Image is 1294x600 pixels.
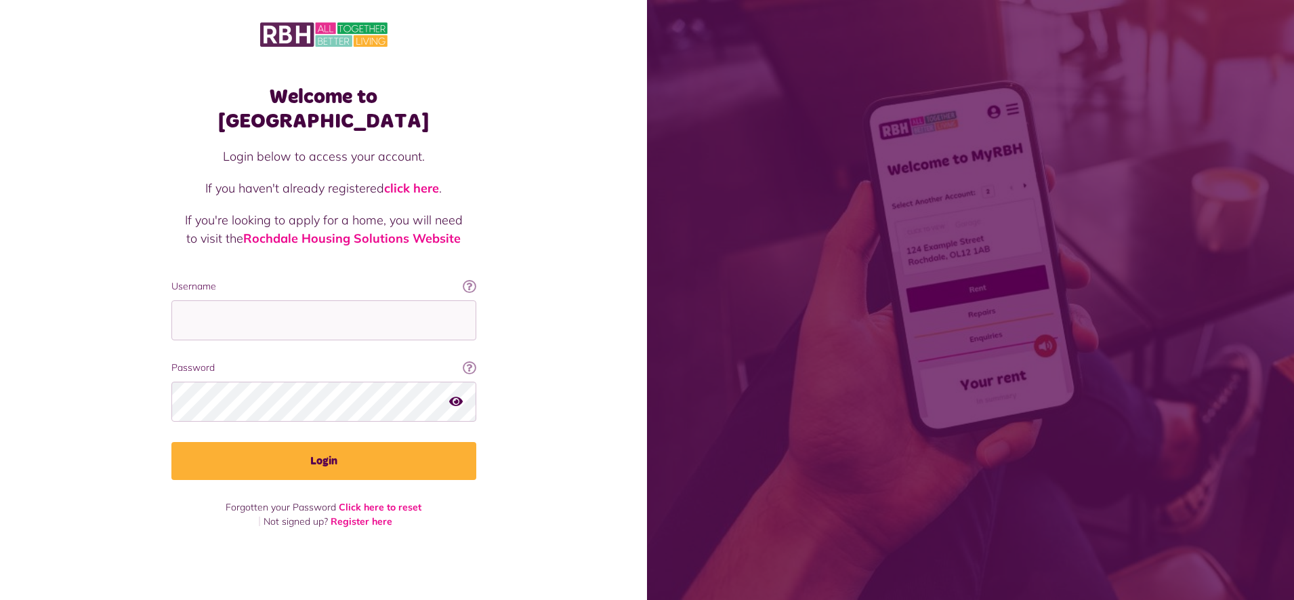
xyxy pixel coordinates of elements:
[185,179,463,197] p: If you haven't already registered .
[243,231,461,246] a: Rochdale Housing Solutions Website
[264,515,328,527] span: Not signed up?
[171,85,476,134] h1: Welcome to [GEOGRAPHIC_DATA]
[171,279,476,294] label: Username
[260,20,388,49] img: MyRBH
[339,501,421,513] a: Click here to reset
[171,442,476,480] button: Login
[185,147,463,165] p: Login below to access your account.
[384,180,439,196] a: click here
[226,501,336,513] span: Forgotten your Password
[171,361,476,375] label: Password
[331,515,392,527] a: Register here
[185,211,463,247] p: If you're looking to apply for a home, you will need to visit the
